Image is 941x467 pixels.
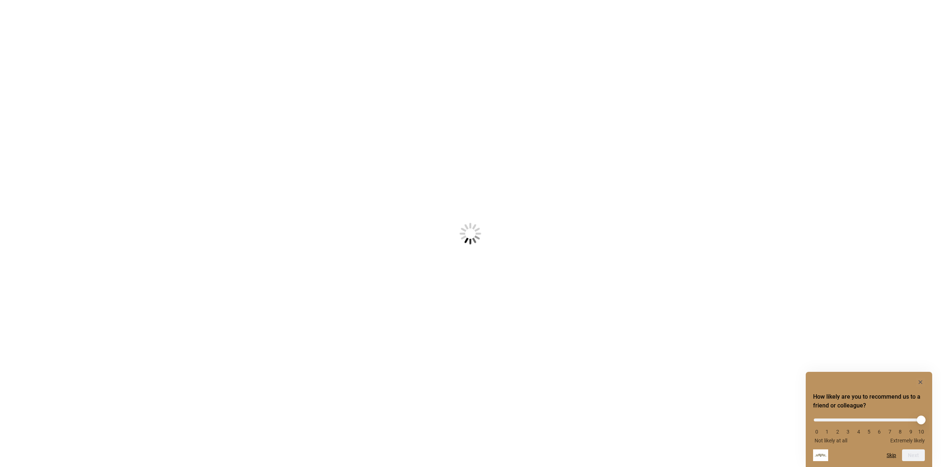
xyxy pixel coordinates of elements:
[916,378,925,387] button: Hide survey
[876,429,883,435] li: 6
[917,429,925,435] li: 10
[823,429,831,435] li: 1
[813,429,820,435] li: 0
[844,429,852,435] li: 3
[834,429,841,435] li: 2
[813,378,925,461] div: How likely are you to recommend us to a friend or colleague? Select an option from 0 to 10, with ...
[887,452,896,458] button: Skip
[902,449,925,461] button: Next question
[423,187,518,281] img: Loading
[907,429,915,435] li: 9
[855,429,862,435] li: 4
[813,413,925,443] div: How likely are you to recommend us to a friend or colleague? Select an option from 0 to 10, with ...
[886,429,894,435] li: 7
[890,438,925,443] span: Extremely likely
[815,438,847,443] span: Not likely at all
[865,429,873,435] li: 5
[813,392,925,410] h2: How likely are you to recommend us to a friend or colleague? Select an option from 0 to 10, with ...
[897,429,904,435] li: 8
